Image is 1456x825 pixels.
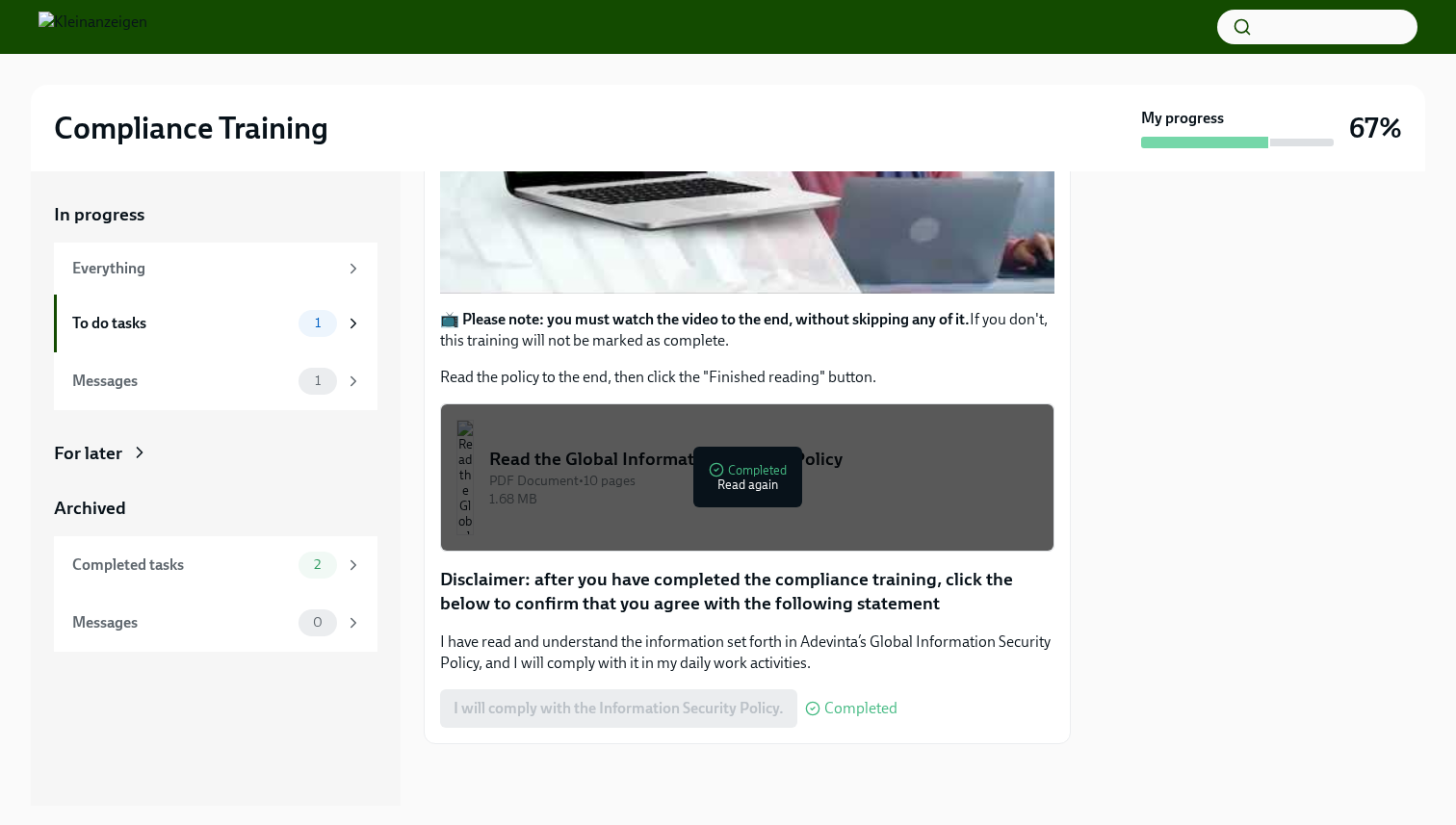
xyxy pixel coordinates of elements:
[303,374,332,388] span: 1
[54,441,377,466] a: For later
[440,367,1054,388] p: Read the policy to the end, then click the "Finished reading" button.
[824,701,897,716] span: Completed
[54,295,377,352] a: To do tasks1
[72,554,291,576] div: Completed tasks
[489,490,1038,508] div: 1.68 MB
[303,316,332,330] span: 1
[39,12,147,42] img: Kleinanzeigen
[54,496,377,521] a: Archived
[54,243,377,295] a: Everything
[1141,108,1224,129] strong: My progress
[72,371,291,392] div: Messages
[54,441,122,466] div: For later
[302,557,332,572] span: 2
[54,109,328,147] h2: Compliance Training
[440,310,970,328] strong: 📺 Please note: you must watch the video to the end, without skipping any of it.
[489,472,1038,490] div: PDF Document • 10 pages
[54,536,377,594] a: Completed tasks2
[456,420,474,535] img: Read the Global Information Security Policy
[72,612,291,633] div: Messages
[1349,111,1402,145] h3: 67%
[440,403,1054,552] button: Read the Global Information Security PolicyPDF Document•10 pages1.68 MBCompletedRead again
[489,447,1038,472] div: Read the Global Information Security Policy
[72,258,337,279] div: Everything
[440,567,1054,616] p: Disclaimer: after you have completed the compliance training, click the below to confirm that you...
[54,202,377,227] a: In progress
[301,615,334,630] span: 0
[54,352,377,410] a: Messages1
[440,309,1054,351] p: If you don't, this training will not be marked as complete.
[72,313,291,334] div: To do tasks
[54,594,377,652] a: Messages0
[440,632,1054,674] p: I have read and understand the information set forth in Adevinta’s Global Information Security Po...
